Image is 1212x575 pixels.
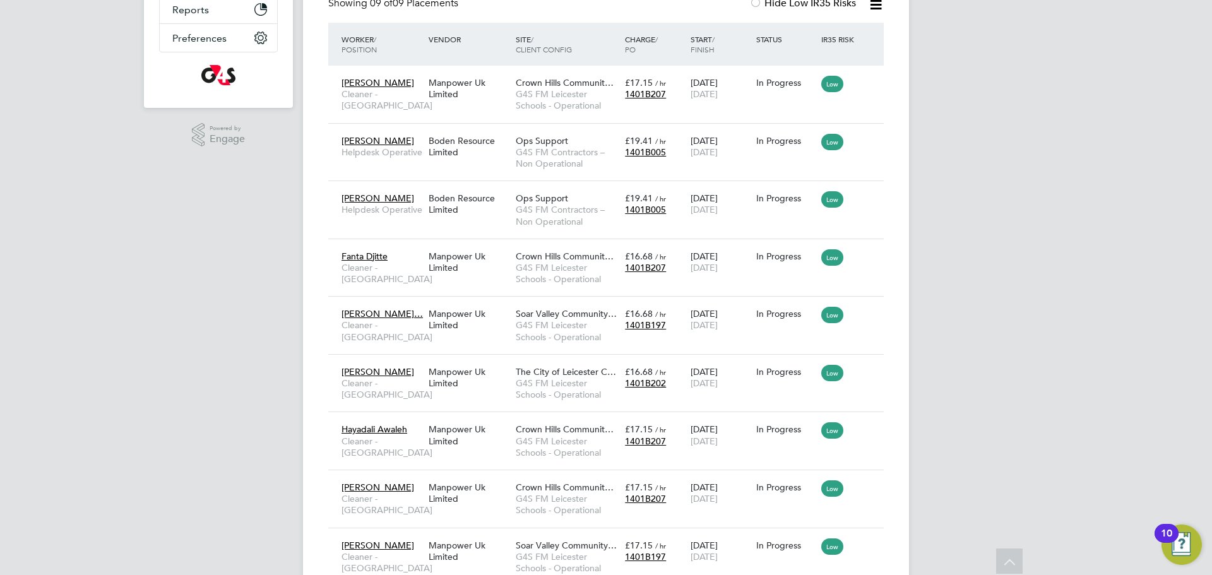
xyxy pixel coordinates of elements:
span: Helpdesk Operative [342,146,422,158]
span: Low [821,480,843,497]
span: [DATE] [691,204,718,215]
span: / hr [655,136,666,146]
div: In Progress [756,135,816,146]
span: / hr [655,78,666,88]
span: 1401B197 [625,319,666,331]
a: [PERSON_NAME]Helpdesk OperativeBoden Resource LimitedOps SupportG4S FM Contractors – Non Operatio... [338,186,884,196]
div: Charge [622,28,687,61]
div: [DATE] [687,475,753,511]
span: / hr [655,367,666,377]
div: Boden Resource Limited [425,129,513,164]
span: / Position [342,34,377,54]
span: [DATE] [691,377,718,389]
span: Crown Hills Communit… [516,251,614,262]
a: Hayadali AwalehCleaner - [GEOGRAPHIC_DATA]Manpower Uk LimitedCrown Hills Communit…G4S FM Leiceste... [338,417,884,427]
span: Fanta Djitte [342,251,388,262]
span: Preferences [172,32,227,44]
a: [PERSON_NAME]Cleaner - [GEOGRAPHIC_DATA]Manpower Uk LimitedThe City of Leicester C…G4S FM Leicest... [338,359,884,370]
span: Engage [210,134,245,145]
span: Cleaner - [GEOGRAPHIC_DATA] [342,262,422,285]
span: G4S FM Leicester Schools - Operational [516,88,619,111]
span: G4S FM Leicester Schools - Operational [516,319,619,342]
div: Manpower Uk Limited [425,417,513,453]
span: [DATE] [691,146,718,158]
div: IR35 Risk [818,28,862,50]
span: G4S FM Contractors – Non Operational [516,204,619,227]
span: [DATE] [691,551,718,562]
span: G4S FM Leicester Schools - Operational [516,262,619,285]
span: £17.15 [625,424,653,435]
a: [PERSON_NAME]…Cleaner - [GEOGRAPHIC_DATA]Manpower Uk LimitedSoar Valley Community…G4S FM Leiceste... [338,301,884,312]
span: £17.15 [625,77,653,88]
span: Cleaner - [GEOGRAPHIC_DATA] [342,493,422,516]
a: [PERSON_NAME]Cleaner - [GEOGRAPHIC_DATA]Manpower Uk LimitedCrown Hills Communit…G4S FM Leicester ... [338,475,884,485]
span: / hr [655,309,666,319]
div: 10 [1161,533,1172,550]
span: Low [821,249,843,266]
button: Preferences [160,24,277,52]
span: Low [821,422,843,439]
div: In Progress [756,424,816,435]
span: [DATE] [691,319,718,331]
span: 1401B207 [625,436,666,447]
span: [PERSON_NAME] [342,366,414,377]
span: Cleaner - [GEOGRAPHIC_DATA] [342,319,422,342]
span: 1401B005 [625,204,666,215]
div: In Progress [756,77,816,88]
span: Cleaner - [GEOGRAPHIC_DATA] [342,88,422,111]
span: 1401B005 [625,146,666,158]
span: Low [821,307,843,323]
img: g4s-logo-retina.png [201,65,235,85]
span: [PERSON_NAME]… [342,308,423,319]
span: Crown Hills Communit… [516,482,614,493]
div: Start [687,28,753,61]
div: In Progress [756,251,816,262]
span: 1401B207 [625,88,666,100]
span: Ops Support [516,135,568,146]
span: [DATE] [691,262,718,273]
span: / Finish [691,34,715,54]
div: Manpower Uk Limited [425,302,513,337]
span: / PO [625,34,658,54]
div: [DATE] [687,71,753,106]
span: / hr [655,194,666,203]
span: 1401B202 [625,377,666,389]
span: Hayadali Awaleh [342,424,407,435]
span: [PERSON_NAME] [342,540,414,551]
span: £16.68 [625,366,653,377]
span: £16.68 [625,251,653,262]
span: £16.68 [625,308,653,319]
span: Low [821,191,843,208]
div: Status [753,28,819,50]
span: [PERSON_NAME] [342,77,414,88]
span: G4S FM Contractors – Non Operational [516,146,619,169]
div: [DATE] [687,417,753,453]
div: [DATE] [687,244,753,280]
a: Go to home page [159,65,278,85]
div: Manpower Uk Limited [425,71,513,106]
span: G4S FM Leicester Schools - Operational [516,377,619,400]
div: [DATE] [687,360,753,395]
span: 1401B197 [625,551,666,562]
span: £19.41 [625,135,653,146]
span: / hr [655,425,666,434]
div: [DATE] [687,533,753,569]
span: Low [821,134,843,150]
span: Soar Valley Community… [516,540,617,551]
span: £19.41 [625,193,653,204]
span: [DATE] [691,88,718,100]
span: / hr [655,541,666,550]
span: Cleaner - [GEOGRAPHIC_DATA] [342,377,422,400]
a: [PERSON_NAME]Cleaner - [GEOGRAPHIC_DATA]Manpower Uk LimitedCrown Hills Communit…G4S FM Leicester ... [338,70,884,81]
div: Worker [338,28,425,61]
a: [PERSON_NAME]Helpdesk OperativeBoden Resource LimitedOps SupportG4S FM Contractors – Non Operatio... [338,128,884,139]
a: [PERSON_NAME]Cleaner - [GEOGRAPHIC_DATA]Manpower Uk LimitedSoar Valley Community…G4S FM Leicester... [338,533,884,543]
span: Low [821,76,843,92]
div: Manpower Uk Limited [425,475,513,511]
span: G4S FM Leicester Schools - Operational [516,551,619,574]
span: £17.15 [625,482,653,493]
span: Crown Hills Communit… [516,77,614,88]
span: G4S FM Leicester Schools - Operational [516,493,619,516]
div: Boden Resource Limited [425,186,513,222]
a: Powered byEngage [192,123,246,147]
